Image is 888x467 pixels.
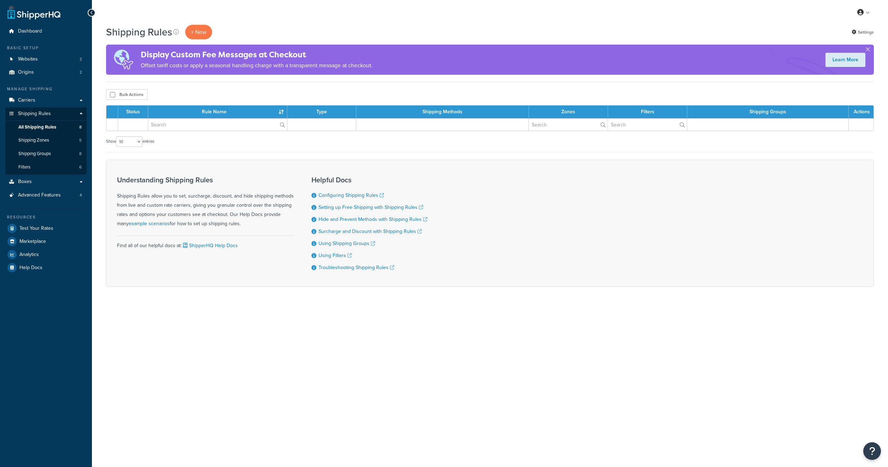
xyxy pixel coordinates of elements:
[80,192,82,198] span: 4
[5,86,87,92] div: Manage Shipping
[5,189,87,202] a: Advanced Features 4
[18,192,61,198] span: Advanced Features
[5,214,87,220] div: Resources
[18,164,30,170] span: Filters
[5,94,87,107] a: Carriers
[319,264,394,271] a: Troubleshooting Shipping Rules
[5,134,87,147] li: Shipping Zones
[116,136,142,147] select: Showentries
[5,175,87,188] a: Boxes
[5,107,87,175] li: Shipping Rules
[19,252,39,258] span: Analytics
[80,69,82,75] span: 2
[5,107,87,120] a: Shipping Rules
[5,248,87,261] a: Analytics
[117,176,294,228] div: Shipping Rules allow you to set, surcharge, discount, and hide shipping methods from live and cus...
[79,137,82,143] span: 5
[319,228,422,235] a: Surcharge and Discount with Shipping Rules
[5,261,87,274] a: Help Docs
[129,220,170,227] a: example scenarios
[141,61,373,70] p: Offset tariff costs or apply a seasonal handling charge with a transparent message at checkout.
[5,121,87,134] li: All Shipping Rules
[5,161,87,174] a: Filters 6
[5,66,87,79] a: Origins 2
[849,106,874,118] th: Actions
[852,27,874,37] a: Settings
[5,121,87,134] a: All Shipping Rules 8
[18,137,49,143] span: Shipping Zones
[117,176,294,184] h3: Understanding Shipping Rules
[5,45,87,51] div: Basic Setup
[7,5,60,19] a: ShipperHQ Home
[18,69,34,75] span: Origins
[608,106,687,118] th: Filters
[79,151,82,157] span: 8
[106,45,141,75] img: duties-banner-06bc72dcb5fe05cb3f9472aba00be2ae8eb53ab6f0d8bb03d382ba314ac3c341.png
[863,442,881,460] button: Open Resource Center
[825,53,865,67] a: Learn More
[106,136,154,147] label: Show entries
[18,28,42,34] span: Dashboard
[319,192,384,199] a: Configuring Shipping Rules
[79,164,82,170] span: 6
[5,161,87,174] li: Filters
[148,119,287,131] input: Search
[319,240,375,247] a: Using Shipping Groups
[5,147,87,160] li: Shipping Groups
[529,119,608,131] input: Search
[5,222,87,235] a: Test Your Rates
[148,106,287,118] th: Rule Name
[608,119,687,131] input: Search
[5,134,87,147] a: Shipping Zones 5
[356,106,529,118] th: Shipping Methods
[5,147,87,160] a: Shipping Groups 8
[311,176,427,184] h3: Helpful Docs
[287,106,356,118] th: Type
[319,252,352,259] a: Using Filters
[141,49,373,61] h4: Display Custom Fee Messages at Checkout
[687,106,849,118] th: Shipping Groups
[319,216,427,223] a: Hide and Prevent Methods with Shipping Rules
[529,106,608,118] th: Zones
[18,124,56,130] span: All Shipping Rules
[5,25,87,38] a: Dashboard
[5,66,87,79] li: Origins
[5,53,87,66] a: Websites 2
[18,179,32,185] span: Boxes
[117,235,294,250] div: Find all of our helpful docs at:
[19,265,42,271] span: Help Docs
[5,235,87,248] a: Marketplace
[18,111,51,117] span: Shipping Rules
[182,242,238,249] a: ShipperHQ Help Docs
[18,56,38,62] span: Websites
[118,106,148,118] th: Status
[19,239,46,245] span: Marketplace
[319,204,423,211] a: Setting up Free Shipping with Shipping Rules
[106,25,172,39] h1: Shipping Rules
[5,53,87,66] li: Websites
[79,124,82,130] span: 8
[18,97,35,103] span: Carriers
[185,25,212,39] p: + New
[80,56,82,62] span: 2
[5,189,87,202] li: Advanced Features
[18,151,51,157] span: Shipping Groups
[106,89,147,100] button: Bulk Actions
[19,226,53,232] span: Test Your Rates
